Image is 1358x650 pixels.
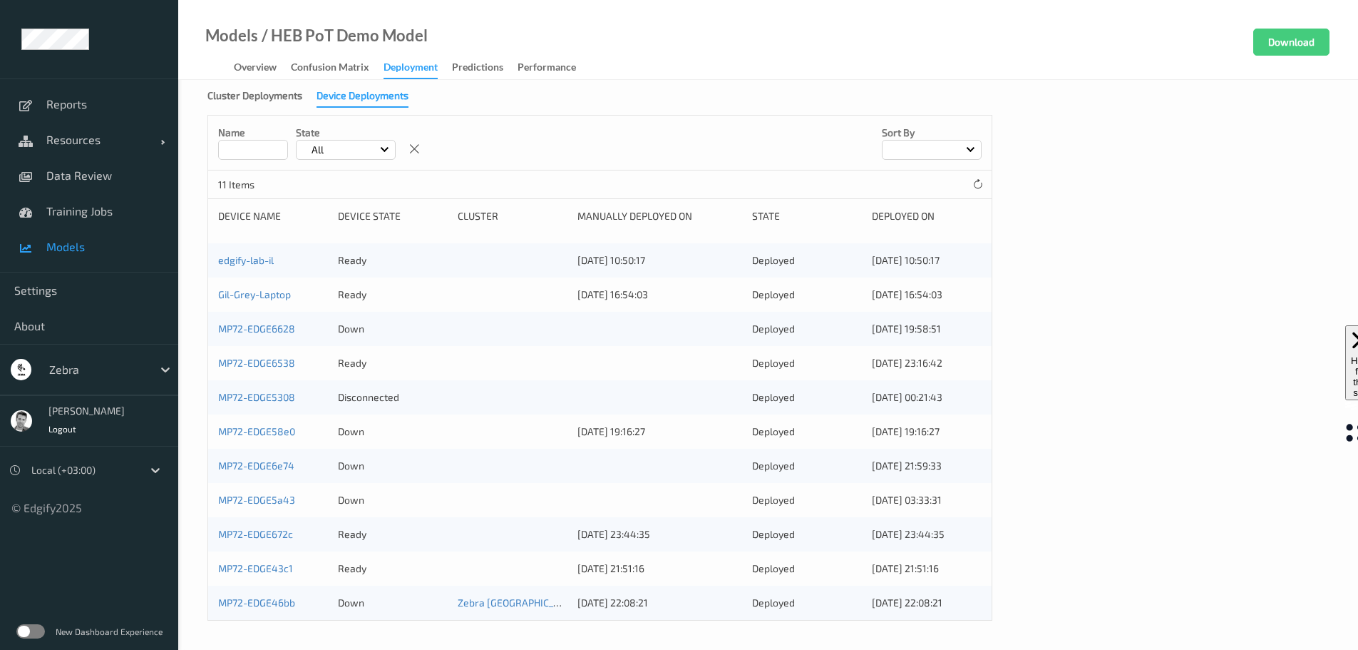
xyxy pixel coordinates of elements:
div: Cluster [458,209,567,223]
a: MP72-EDGE46bb [218,596,295,609]
div: Down [338,322,448,336]
a: Overview [234,58,291,78]
div: Predictions [452,60,503,78]
div: Deployed [752,322,862,336]
p: State [296,126,396,140]
div: Deployment [384,60,438,79]
div: Ready [338,356,448,370]
div: Cluster Deployments [207,88,302,106]
span: [DATE] 19:16:27 [872,425,940,437]
div: Ready [338,527,448,542]
div: Device Name [218,209,328,223]
div: Deployed on [872,209,982,223]
span: [DATE] 22:08:21 [872,596,942,609]
div: Manually deployed on [577,209,742,223]
span: [DATE] 21:51:16 [577,562,644,574]
button: Download [1253,29,1329,56]
div: Down [338,493,448,507]
a: Performance [518,58,590,78]
div: Down [338,459,448,473]
a: Deployment [384,58,452,79]
a: MP72-EDGE58e0 [218,425,295,437]
a: Cluster Deployments [207,89,317,101]
span: [DATE] 03:33:31 [872,494,942,506]
a: Predictions [452,58,518,78]
div: Ready [338,288,448,302]
a: MP72-EDGE43c1 [218,562,293,574]
span: [DATE] 22:08:21 [577,596,648,609]
p: All [307,143,329,157]
span: [DATE] 16:54:03 [577,288,648,300]
div: Deployed [752,493,862,507]
p: Name [218,126,288,140]
p: 11 Items [218,178,325,192]
div: Deployed [752,356,862,370]
a: MP72-EDGE5308 [218,391,295,403]
div: Deployed [752,253,862,268]
a: MP72-EDGE5a43 [218,494,295,506]
div: Overview [234,60,277,78]
div: Deployed [752,288,862,302]
div: Down [338,596,448,610]
div: Confusion matrix [291,60,369,78]
a: Device Deployments [317,89,423,101]
a: MP72-EDGE6e74 [218,459,294,472]
p: Sort by [882,126,982,140]
a: MP72-EDGE6628 [218,323,295,335]
div: Ready [338,253,448,268]
span: [DATE] 19:16:27 [577,425,645,437]
span: [DATE] 10:50:17 [872,254,940,266]
a: Confusion matrix [291,58,384,78]
span: [DATE] 23:44:35 [577,528,650,540]
a: Gil-Grey-Laptop [218,288,291,300]
div: Deployed [752,527,862,542]
div: Device Deployments [317,88,408,108]
span: [DATE] 21:51:16 [872,562,939,574]
div: State [752,209,862,223]
div: Deployed [752,425,862,439]
a: MP72-EDGE6538 [218,357,295,369]
a: MP72-EDGE672c [218,528,293,540]
div: / HEB PoT Demo Model [258,29,428,43]
span: [DATE] 00:21:43 [872,391,942,403]
span: [DATE] 23:44:35 [872,528,945,540]
span: [DATE] 21:59:33 [872,459,942,472]
div: Deployed [752,562,862,576]
div: Deployed [752,459,862,473]
div: Device state [338,209,448,223]
a: Models [205,29,258,43]
a: Zebra [GEOGRAPHIC_DATA] [458,596,580,609]
span: [DATE] 16:54:03 [872,288,942,300]
div: Deployed [752,390,862,405]
div: Performance [518,60,576,78]
div: Deployed [752,596,862,610]
span: [DATE] 19:58:51 [872,323,941,335]
span: [DATE] 10:50:17 [577,254,645,266]
span: [DATE] 23:16:42 [872,357,942,369]
div: Ready [338,562,448,576]
div: Down [338,425,448,439]
a: edgify-lab-il [218,254,274,266]
div: Disconnected [338,390,448,405]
